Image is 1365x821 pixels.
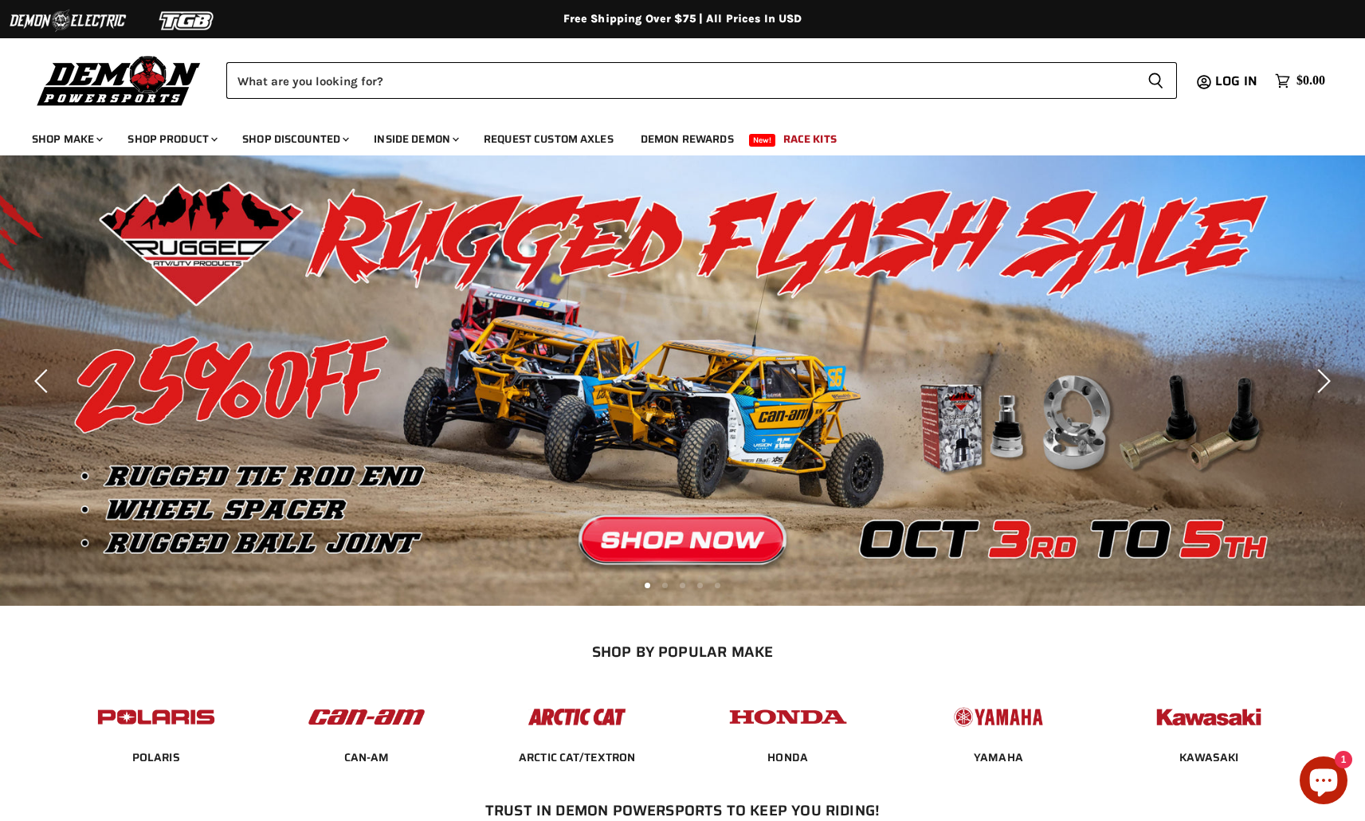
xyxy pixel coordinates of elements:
[65,643,1300,660] h2: SHOP BY POPULAR MAKE
[515,693,639,741] img: POPULAR_MAKE_logo_3_027535af-6171-4c5e-a9bc-f0eccd05c5d6.jpg
[20,123,112,155] a: Shop Make
[226,62,1177,99] form: Product
[230,123,359,155] a: Shop Discounted
[132,750,180,764] a: POLARIS
[1208,74,1267,88] a: Log in
[974,750,1023,764] a: YAMAHA
[771,123,849,155] a: Race Kits
[344,750,390,764] a: CAN-AM
[1267,69,1333,92] a: $0.00
[1215,71,1257,91] span: Log in
[362,123,469,155] a: Inside Demon
[715,583,720,588] li: Page dot 5
[936,693,1061,741] img: POPULAR_MAKE_logo_5_20258e7f-293c-4aac-afa8-159eaa299126.jpg
[32,52,206,108] img: Demon Powersports
[132,750,180,766] span: POLARIS
[1147,693,1271,741] img: POPULAR_MAKE_logo_6_76e8c46f-2d1e-4ecc-b320-194822857d41.jpg
[645,583,650,588] li: Page dot 1
[472,123,626,155] a: Request Custom Axles
[1135,62,1177,99] button: Search
[8,6,127,36] img: Demon Electric Logo 2
[45,12,1320,26] div: Free Shipping Over $75 | All Prices In USD
[1296,73,1325,88] span: $0.00
[662,583,668,588] li: Page dot 2
[629,123,746,155] a: Demon Rewards
[1179,750,1238,764] a: KAWASAKI
[767,750,808,764] a: HONDA
[974,750,1023,766] span: YAMAHA
[28,365,60,397] button: Previous
[20,116,1321,155] ul: Main menu
[680,583,685,588] li: Page dot 3
[519,750,636,766] span: ARCTIC CAT/TEXTRON
[767,750,808,766] span: HONDA
[1305,365,1337,397] button: Next
[726,693,850,741] img: POPULAR_MAKE_logo_4_4923a504-4bac-4306-a1be-165a52280178.jpg
[304,693,429,741] img: POPULAR_MAKE_logo_1_adc20308-ab24-48c4-9fac-e3c1a623d575.jpg
[344,750,390,766] span: CAN-AM
[94,693,218,741] img: POPULAR_MAKE_logo_2_dba48cf1-af45-46d4-8f73-953a0f002620.jpg
[749,134,776,147] span: New!
[226,62,1135,99] input: Search
[697,583,703,588] li: Page dot 4
[1179,750,1238,766] span: KAWASAKI
[127,6,247,36] img: TGB Logo 2
[83,802,1282,819] h2: Trust In Demon Powersports To Keep You Riding!
[116,123,227,155] a: Shop Product
[519,750,636,764] a: ARCTIC CAT/TEXTRON
[1295,756,1352,808] inbox-online-store-chat: Shopify online store chat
